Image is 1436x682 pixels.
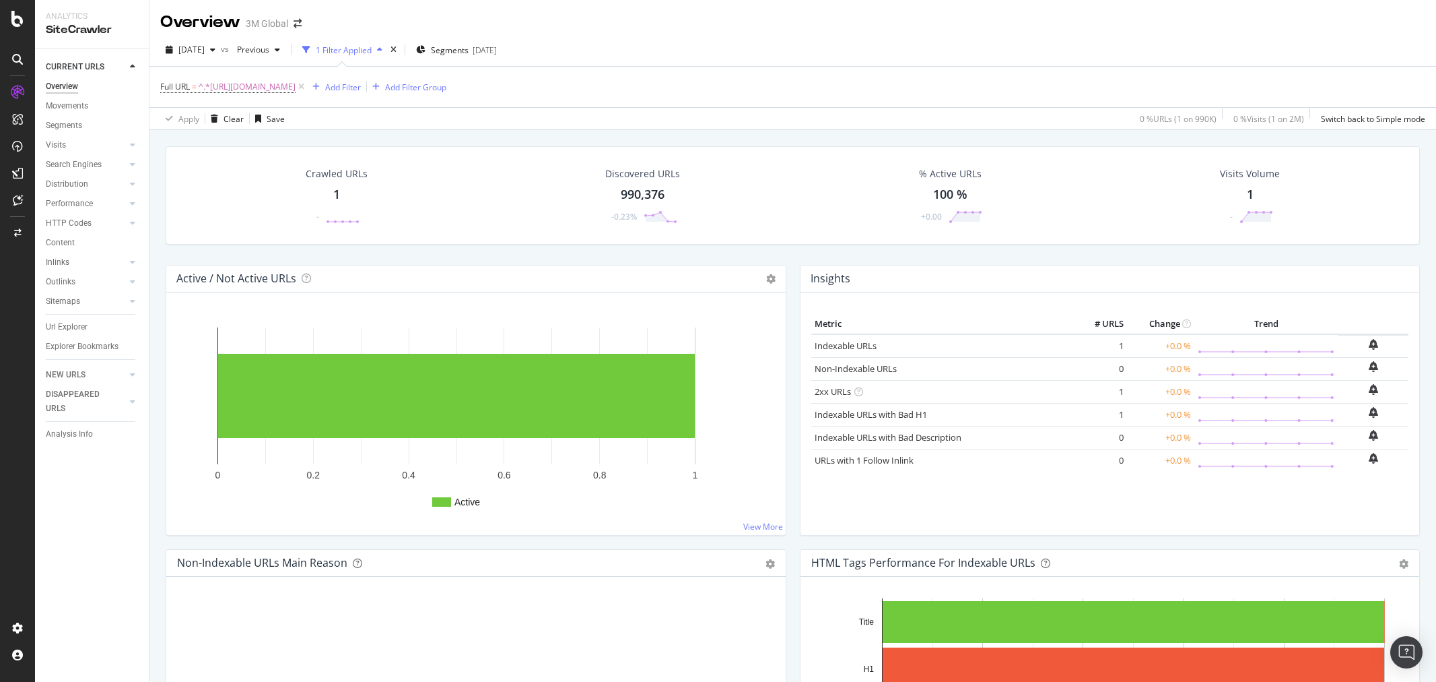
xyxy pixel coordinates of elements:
[160,81,190,92] span: Full URL
[46,119,82,133] div: Segments
[215,470,221,480] text: 0
[224,113,244,125] div: Clear
[605,167,680,181] div: Discovered URLs
[933,186,967,204] div: 100 %
[743,521,783,532] a: View More
[1369,407,1378,418] div: bell-plus
[232,44,269,55] span: Previous
[411,39,502,61] button: Segments[DATE]
[46,216,92,230] div: HTTP Codes
[178,44,205,55] span: 2025 Sep. 14th
[402,470,415,480] text: 0.4
[46,255,69,270] div: Inlinks
[246,17,288,30] div: 3M Global
[919,167,982,181] div: % Active URLs
[46,320,139,334] a: Url Explorer
[46,236,139,250] a: Content
[815,340,877,352] a: Indexable URLs
[367,79,446,95] button: Add Filter Group
[1127,380,1194,403] td: +0.0 %
[1220,167,1280,181] div: Visits Volume
[46,427,93,441] div: Analysis Info
[46,99,88,113] div: Movements
[46,60,126,74] a: CURRENT URLS
[46,368,86,382] div: NEW URLS
[593,470,607,480] text: 0.8
[333,186,340,204] div: 1
[46,197,93,211] div: Performance
[46,427,139,441] a: Analysis Info
[325,82,361,93] div: Add Filter
[766,274,776,284] i: Options
[316,211,319,222] div: -
[46,294,80,309] div: Sitemaps
[621,186,664,204] div: 990,376
[811,556,1035,569] div: HTML Tags Performance for Indexable URLs
[250,108,285,129] button: Save
[46,138,66,152] div: Visits
[46,22,138,38] div: SiteCrawler
[693,470,698,480] text: 1
[1073,314,1127,334] th: # URLS
[1073,334,1127,358] td: 1
[46,236,75,250] div: Content
[863,664,874,674] text: H1
[46,99,139,113] a: Movements
[46,387,126,416] a: DISAPPEARED URLS
[815,431,961,443] a: Indexable URLs with Bad Description
[46,340,139,354] a: Explorer Bookmarks
[46,216,126,230] a: HTTP Codes
[46,11,138,22] div: Analytics
[160,11,240,34] div: Overview
[46,368,126,382] a: NEW URLS
[385,82,446,93] div: Add Filter Group
[1321,113,1425,125] div: Switch back to Simple mode
[192,81,197,92] span: =
[1369,384,1378,395] div: bell-plus
[1315,108,1425,129] button: Switch back to Simple mode
[176,270,296,288] h4: Active / Not Active URLs
[46,60,104,74] div: CURRENT URLS
[46,340,118,354] div: Explorer Bookmarks
[611,211,637,222] div: -0.23%
[1140,113,1217,125] div: 0 % URLs ( 1 on 990K )
[160,108,199,129] button: Apply
[46,387,114,416] div: DISAPPEARED URLS
[1073,449,1127,472] td: 0
[46,119,139,133] a: Segments
[46,320,88,334] div: Url Explorer
[178,113,199,125] div: Apply
[431,44,469,56] span: Segments
[232,39,285,61] button: Previous
[454,497,480,507] text: Active
[1247,186,1254,204] div: 1
[1369,361,1378,372] div: bell-plus
[1127,449,1194,472] td: +0.0 %
[267,113,285,125] div: Save
[221,43,232,55] span: vs
[1073,357,1127,380] td: 0
[1127,403,1194,426] td: +0.0 %
[46,158,102,172] div: Search Engines
[307,470,320,480] text: 0.2
[1127,426,1194,449] td: +0.0 %
[1073,403,1127,426] td: 1
[46,158,126,172] a: Search Engines
[205,108,244,129] button: Clear
[46,80,139,94] a: Overview
[1230,211,1233,222] div: -
[297,39,388,61] button: 1 Filter Applied
[811,270,850,288] h4: Insights
[815,408,927,421] a: Indexable URLs with Bad H1
[473,44,497,56] div: [DATE]
[46,294,126,309] a: Sitemaps
[306,167,368,181] div: Crawled URLs
[811,314,1074,334] th: Metric
[1369,430,1378,441] div: bell-plus
[177,314,774,524] svg: A chart.
[1127,357,1194,380] td: +0.0 %
[1369,453,1378,464] div: bell-plus
[858,617,874,627] text: Title
[46,80,78,94] div: Overview
[160,39,221,61] button: [DATE]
